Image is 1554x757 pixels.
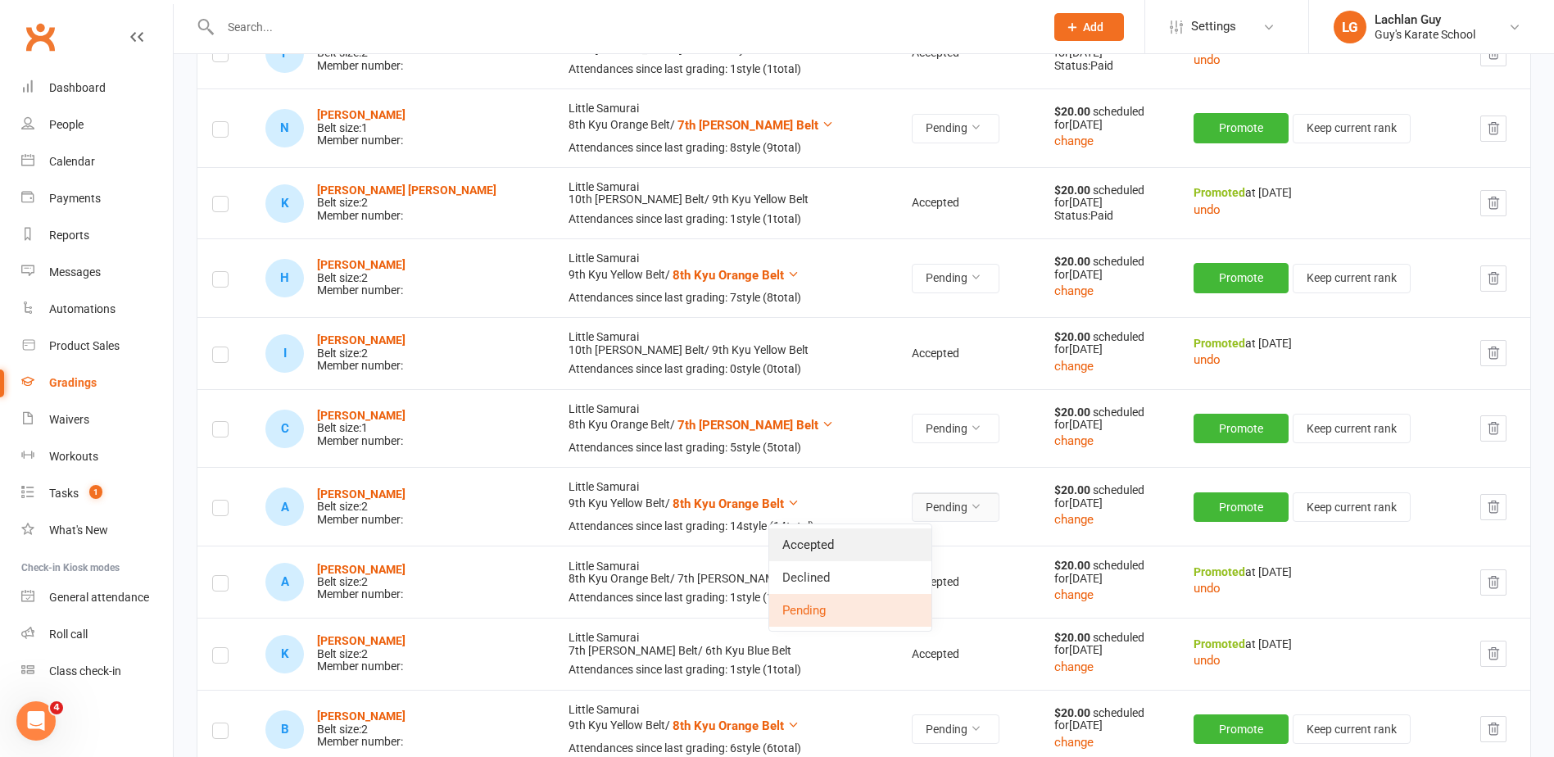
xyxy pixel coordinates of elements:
a: Roll call [21,616,173,653]
button: change [1054,131,1094,151]
div: scheduled for [DATE] [1054,406,1164,432]
div: Belt size: 2 Member number: [317,334,405,372]
button: Keep current rank [1293,714,1411,744]
strong: Promoted [1194,637,1245,650]
div: Dashboard [49,81,106,94]
a: What's New [21,512,173,549]
a: [PERSON_NAME] [317,487,405,501]
a: General attendance kiosk mode [21,579,173,616]
div: scheduled for [DATE] [1054,707,1164,732]
button: change [1054,732,1094,752]
button: change [1054,510,1094,529]
div: Caleb Bushell [265,410,304,448]
td: Little Samurai 7th [PERSON_NAME] Belt / [554,618,898,690]
a: Tasks 1 [21,475,173,512]
button: Promote [1194,492,1289,522]
div: Belt size: 1 Member number: [317,109,405,147]
div: Belt size: 2 Member number: [317,564,405,601]
td: Little Samurai 8th Kyu Orange Belt / [554,389,898,468]
button: change [1054,585,1094,605]
a: Gradings [21,365,173,401]
div: Attendances since last grading: 1 style ( 1 total) [569,664,883,676]
a: [PERSON_NAME] [317,709,405,723]
td: Little Samurai 10th [PERSON_NAME] Belt / [554,317,898,389]
button: undo [1194,578,1221,598]
a: Payments [21,180,173,217]
span: 7th [PERSON_NAME] Belt [677,118,818,133]
a: Accepted [769,528,931,561]
a: Pending [769,594,931,627]
div: Isla Brennan [265,334,304,373]
div: Belt size: 2 Member number: [317,710,405,748]
a: Product Sales [21,328,173,365]
a: [PERSON_NAME] [317,108,405,121]
a: Clubworx [20,16,61,57]
strong: $20.00 [1054,184,1093,197]
a: [PERSON_NAME] [317,333,405,347]
button: Add [1054,13,1124,41]
div: Attendances since last grading: 8 style ( 9 total) [569,142,883,154]
div: People [49,118,84,131]
div: Automations [49,302,116,315]
div: General attendance [49,591,149,604]
div: Belt size: 2 Member number: [317,488,405,526]
td: Little Samurai 9th Kyu Yellow Belt / [554,467,898,546]
button: Promote [1194,113,1289,143]
span: Accepted [912,575,959,588]
td: Little Samurai 8th Kyu Orange Belt / [554,546,898,618]
a: [PERSON_NAME] [317,258,405,271]
a: [PERSON_NAME] [317,409,405,422]
div: Attendances since last grading: 1 style ( 1 total) [569,213,883,225]
input: Search... [215,16,1033,39]
span: 7th [PERSON_NAME] Belt [677,572,807,585]
button: Promote [1194,714,1289,744]
span: Add [1083,20,1103,34]
strong: Promoted [1194,337,1245,350]
div: Belt size: 2 Member number: [317,184,496,222]
a: Waivers [21,401,173,438]
div: scheduled for [DATE] [1054,331,1164,356]
span: Accepted [912,196,959,209]
strong: $20.00 [1054,255,1093,268]
button: 8th Kyu Orange Belt [673,265,800,285]
button: Keep current rank [1293,114,1411,143]
div: Belt size: 2 Member number: [317,259,405,297]
strong: $20.00 [1054,559,1093,572]
span: 8th Kyu Orange Belt [673,268,784,283]
div: Waivers [49,413,89,426]
span: 4 [50,701,63,714]
div: Payments [49,192,101,205]
a: [PERSON_NAME] [PERSON_NAME] [317,184,496,197]
div: Status: Paid [1054,210,1164,222]
td: Little Samurai 8th Kyu Orange Belt / [554,88,898,167]
button: Pending [912,492,999,522]
span: 6th Kyu Blue Belt [705,644,791,657]
div: Guy's Karate School [1375,27,1475,42]
span: 9th Kyu Yellow Belt [712,343,809,356]
button: change [1054,281,1094,301]
div: Workouts [49,450,98,463]
a: Messages [21,254,173,291]
div: Attendances since last grading: 1 style ( 1 total) [569,63,883,75]
button: Pending [912,114,999,143]
div: Class check-in [49,664,121,678]
span: Accepted [912,347,959,360]
div: Status: Paid [1054,60,1164,72]
div: Product Sales [49,339,120,352]
strong: $20.00 [1054,483,1093,496]
a: Calendar [21,143,173,180]
div: What's New [49,524,108,537]
a: Class kiosk mode [21,653,173,690]
div: Calendar [49,155,95,168]
strong: $20.00 [1054,105,1093,118]
strong: $20.00 [1054,406,1093,419]
strong: $20.00 [1054,330,1093,343]
div: LG [1334,11,1366,43]
button: change [1054,431,1094,451]
button: undo [1194,350,1221,369]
